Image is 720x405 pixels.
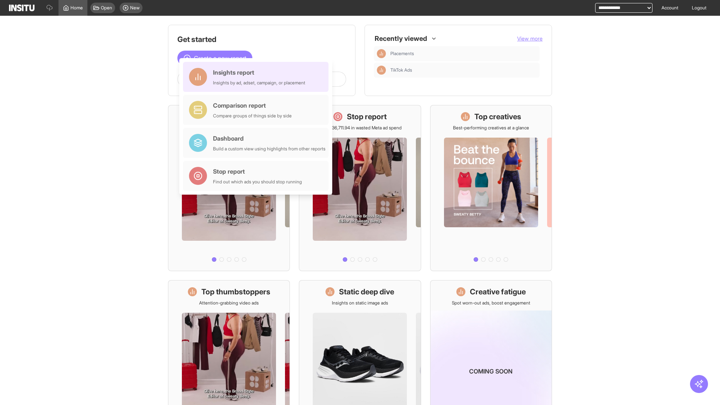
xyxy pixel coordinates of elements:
div: Compare groups of things side by side [213,113,292,119]
p: Attention-grabbing video ads [199,300,259,306]
span: Home [70,5,83,11]
h1: Stop report [347,111,387,122]
span: Placements [390,51,414,57]
span: New [130,5,139,11]
button: Create a new report [177,51,252,66]
a: Stop reportSave £36,711.94 in wasted Meta ad spend [299,105,421,271]
h1: Get started [177,34,346,45]
span: TikTok Ads [390,67,537,73]
div: Insights [377,49,386,58]
span: Open [101,5,112,11]
h1: Top thumbstoppers [201,286,270,297]
a: What's live nowSee all active ads instantly [168,105,290,271]
div: Insights by ad, adset, campaign, or placement [213,80,305,86]
div: Dashboard [213,134,325,143]
span: TikTok Ads [390,67,412,73]
div: Find out which ads you should stop running [213,179,302,185]
p: Best-performing creatives at a glance [453,125,529,131]
div: Build a custom view using highlights from other reports [213,146,325,152]
img: Logo [9,4,34,11]
div: Insights report [213,68,305,77]
button: View more [517,35,543,42]
div: Insights [377,66,386,75]
span: Create a new report [194,54,246,63]
p: Insights on static image ads [332,300,388,306]
p: Save £36,711.94 in wasted Meta ad spend [318,125,402,131]
h1: Static deep dive [339,286,394,297]
span: Placements [390,51,537,57]
div: Stop report [213,167,302,176]
div: Comparison report [213,101,292,110]
h1: Top creatives [474,111,521,122]
a: Top creativesBest-performing creatives at a glance [430,105,552,271]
